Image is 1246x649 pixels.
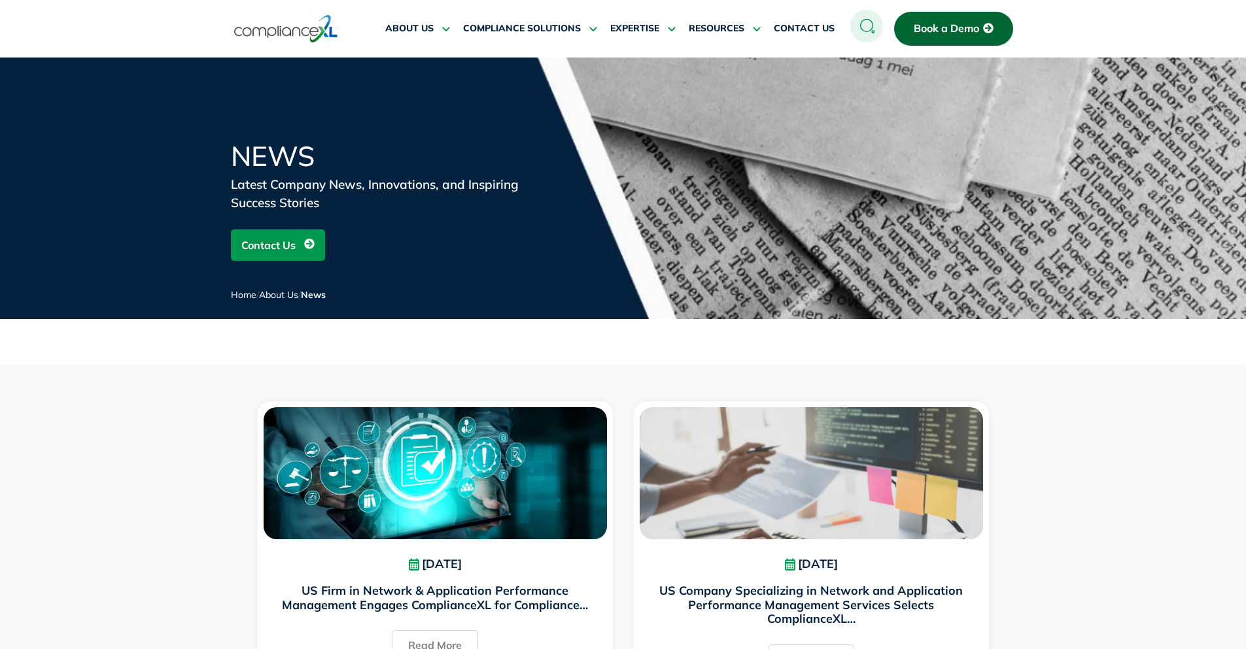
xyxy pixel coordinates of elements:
[463,13,597,44] a: COMPLIANCE SOLUTIONS
[234,14,338,44] img: logo-one.svg
[259,289,298,301] a: About Us
[640,407,983,539] img: US Company Specializing in Network and Application Performance Management Services Selects Compli...
[385,13,450,44] a: ABOUT US
[914,23,979,35] span: Book a Demo
[422,556,462,571] span: [DATE]
[231,229,325,261] a: Contact Us
[231,175,545,212] div: Latest Company News, Innovations, and Inspiring Success Stories
[689,13,761,44] a: RESOURCES
[659,583,963,626] a: US Company Specializing in Network and Application Performance Management Services Selects Compli...
[264,407,607,539] img: US Firm in Network & Application Performance Management Engages ComplianceXL for Compliance Overs...
[241,233,296,258] span: Contact Us
[610,13,676,44] a: EXPERTISE
[774,13,835,44] a: CONTACT US
[385,23,434,35] span: ABOUT US
[610,23,659,35] span: EXPERTISE
[798,556,838,571] span: [DATE]
[894,12,1013,46] a: Book a Demo
[463,23,581,35] span: COMPLIANCE SOLUTIONS
[231,289,256,301] a: Home
[231,142,545,170] h1: News
[231,289,326,301] span: / /
[689,23,744,35] span: RESOURCES
[282,583,588,612] a: US Firm in Network & Application Performance Management Engages ComplianceXL for Compliance…
[301,289,326,301] span: News
[774,23,835,35] span: CONTACT US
